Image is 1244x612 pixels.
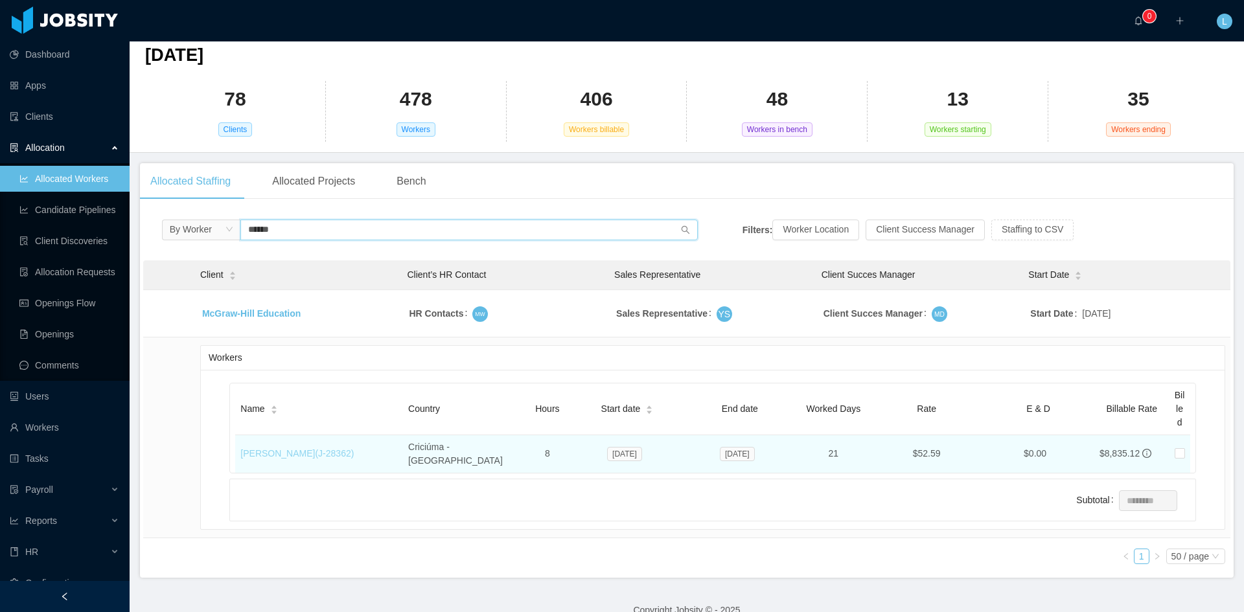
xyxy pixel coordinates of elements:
div: Sort [229,269,236,278]
i: icon: caret-up [270,404,277,408]
span: [DATE] [1082,307,1111,321]
i: icon: solution [10,143,19,152]
div: Bench [386,163,436,199]
i: icon: file-protect [10,485,19,494]
li: 1 [1134,549,1149,564]
span: info-circle [1142,449,1151,458]
span: MW [476,309,485,319]
strong: Start Date [1030,308,1073,319]
button: Client Success Manager [866,220,985,240]
a: icon: auditClients [10,104,119,130]
div: By Worker [170,220,212,239]
span: Client [200,268,224,282]
span: Name [240,402,264,416]
div: Sort [645,403,653,413]
span: Allocation [25,142,65,153]
span: Workers [397,122,435,137]
div: Allocated Projects [262,163,365,199]
li: Previous Page [1118,549,1134,564]
span: Country [408,403,440,414]
div: Sort [1074,269,1082,278]
a: icon: line-chartAllocated Workers [19,166,119,192]
span: Clients [218,122,253,137]
a: icon: file-searchClient Discoveries [19,228,119,254]
span: Billed [1175,390,1185,427]
a: 1 [1135,549,1149,563]
h2: 48 [766,86,788,113]
span: E & D [1026,403,1050,414]
a: icon: pie-chartDashboard [10,41,119,67]
div: Allocated Staffing [140,163,241,199]
span: Hours [535,403,559,414]
h2: 406 [581,86,613,113]
span: Billable Rate [1106,403,1157,414]
i: icon: search [681,225,690,234]
i: icon: book [10,547,19,556]
i: icon: caret-down [1075,275,1082,278]
span: HR [25,547,38,557]
a: icon: appstoreApps [10,73,119,98]
button: Staffing to CSV [991,220,1074,240]
div: $8,835.12 [1100,447,1140,460]
i: icon: caret-down [229,275,236,278]
a: icon: userWorkers [10,414,119,440]
i: icon: caret-up [229,270,236,274]
span: Rate [917,403,936,414]
i: icon: caret-down [270,409,277,413]
i: icon: down [225,225,233,234]
span: Start Date [1028,268,1069,282]
i: icon: caret-up [1075,270,1082,274]
h2: 35 [1127,86,1149,113]
td: 8 [524,435,571,473]
span: [DATE] [720,447,755,461]
span: End date [722,403,758,414]
strong: Sales Representative [616,308,708,319]
strong: Client Succes Manager [824,308,923,319]
td: $52.59 [871,435,982,473]
a: McGraw-Hill Education [202,308,301,319]
a: icon: idcardOpenings Flow [19,290,119,316]
span: Start date [601,402,641,416]
i: icon: down [1212,552,1219,561]
a: icon: line-chartCandidate Pipelines [19,197,119,223]
li: Next Page [1149,549,1165,564]
i: icon: right [1153,552,1161,560]
div: Sort [270,403,278,413]
div: Workers [209,346,1217,370]
span: Workers billable [564,122,629,137]
a: icon: file-textOpenings [19,321,119,347]
span: Reports [25,516,57,526]
i: icon: line-chart [10,516,19,525]
a: icon: robotUsers [10,383,119,409]
div: 50 / page [1171,549,1209,563]
span: Client Succes Manager [822,269,916,280]
sup: 0 [1143,10,1156,23]
label: Subtotal [1076,495,1118,505]
td: Criciúma - [GEOGRAPHIC_DATA] [403,435,524,473]
span: Configuration [25,578,79,588]
i: icon: caret-up [646,404,653,408]
span: [DATE] [607,447,642,461]
i: icon: left [1122,552,1130,560]
span: [DATE] [145,45,203,65]
span: YS [719,306,731,322]
span: Client’s HR Contact [408,269,487,280]
strong: HR Contacts [409,308,464,319]
span: Workers in bench [742,122,812,137]
td: 21 [796,435,871,473]
strong: Filters: [743,224,773,234]
i: icon: bell [1134,16,1143,25]
span: MD [934,308,945,319]
span: Sales Representative [614,269,700,280]
h2: 478 [400,86,432,113]
span: Workers starting [925,122,991,137]
a: [PERSON_NAME](J-28362) [240,448,354,459]
h2: 13 [947,86,969,113]
span: L [1222,14,1227,29]
i: icon: plus [1175,16,1184,25]
span: Worked Days [806,403,860,414]
span: Workers ending [1106,122,1171,137]
button: Worker Location [772,220,859,240]
h2: 78 [224,86,246,113]
i: icon: setting [10,578,19,587]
